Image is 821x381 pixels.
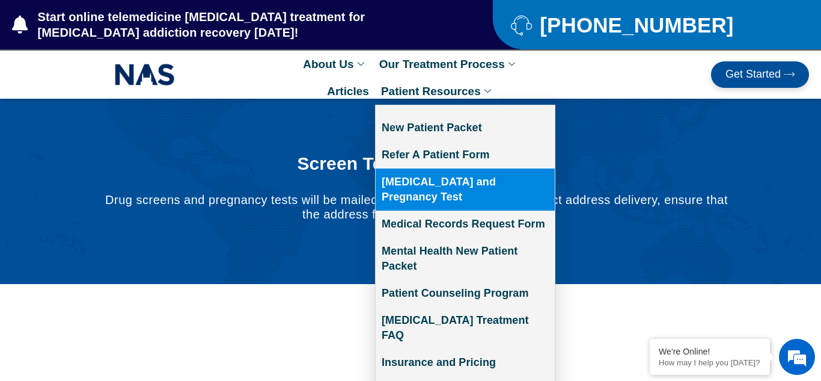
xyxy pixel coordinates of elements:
a: Patient Counseling Program [376,280,555,307]
a: Insurance and Pricing [376,349,555,376]
a: New Patient Packet [376,114,555,141]
textarea: Type your message and hit 'Enter' [6,253,229,296]
a: Mental Health New Patient Packet [376,238,555,280]
div: We're Online! [659,347,761,356]
p: Drug screens and pregnancy tests will be mailed to your home. To avoid incorrect address delivery... [100,193,732,221]
span: Get Started [725,69,781,81]
a: [MEDICAL_DATA] Treatment FAQ [376,307,555,349]
p: How may I help you today? [659,358,761,367]
a: Start online telemedicine [MEDICAL_DATA] treatment for [MEDICAL_DATA] addiction recovery [DATE]! [12,9,445,40]
a: Our Treatment Process [373,51,524,78]
a: Medical Records Request Form [376,211,555,238]
a: [PHONE_NUMBER] [511,14,791,36]
a: [MEDICAL_DATA] and Pregnancy Test [376,169,555,211]
img: NAS_email_signature-removebg-preview.png [115,61,175,88]
div: Navigation go back [13,62,31,80]
span: We're online! [70,114,166,235]
a: Refer A Patient Form [376,141,555,169]
h1: Screen Tests Request Form [100,153,732,175]
a: Patient Resources [375,78,500,105]
a: About Us [297,51,373,78]
div: Minimize live chat window [197,6,226,35]
div: Chat with us now [81,63,220,79]
span: Start online telemedicine [MEDICAL_DATA] treatment for [MEDICAL_DATA] addiction recovery [DATE]! [35,9,445,40]
a: Articles [321,78,375,105]
span: [PHONE_NUMBER] [537,17,733,33]
a: Get Started [711,61,809,88]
